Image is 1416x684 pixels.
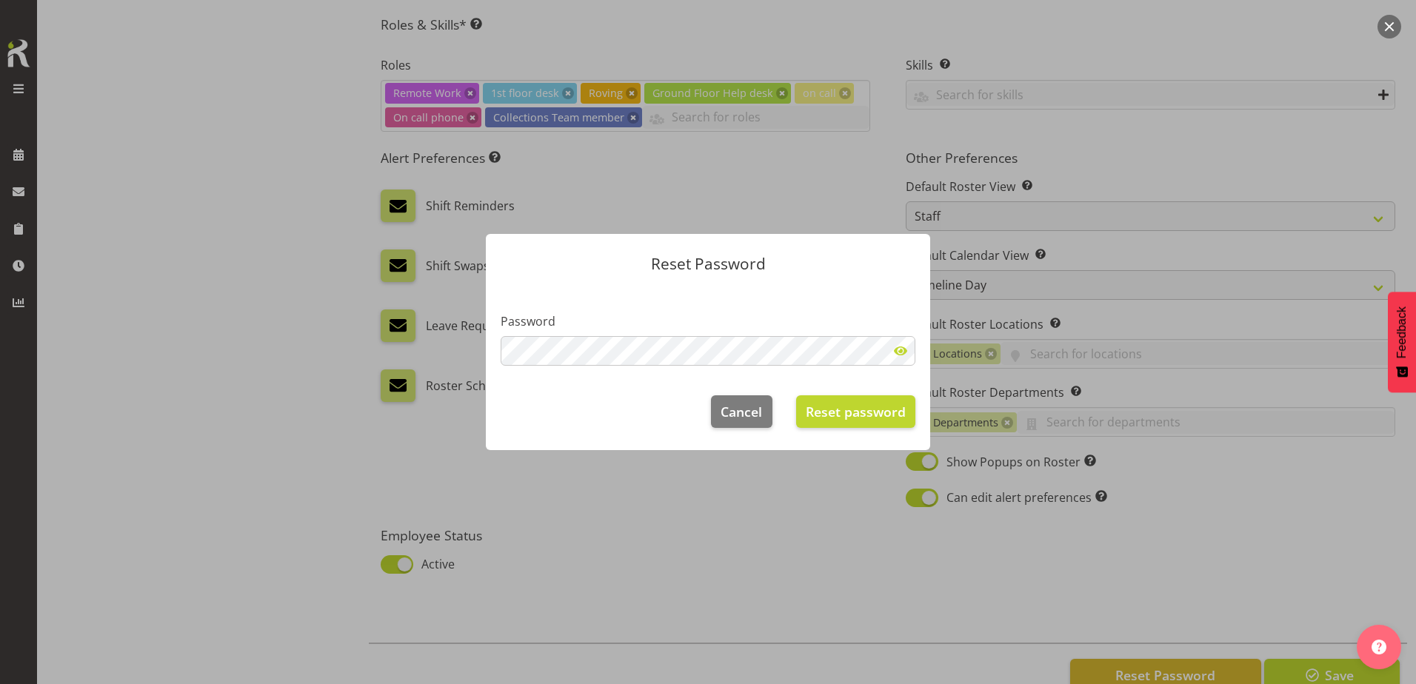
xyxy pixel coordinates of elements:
[501,312,915,330] label: Password
[1388,292,1416,392] button: Feedback - Show survey
[796,395,915,428] button: Reset password
[1372,640,1386,654] img: help-xxl-2.png
[711,395,772,428] button: Cancel
[1395,306,1409,358] span: Feedback
[806,402,906,421] span: Reset password
[501,256,915,272] p: Reset Password
[721,402,762,421] span: Cancel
